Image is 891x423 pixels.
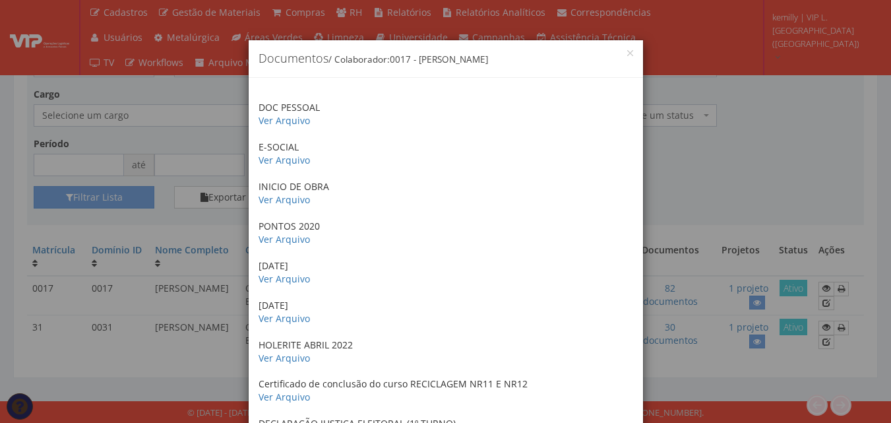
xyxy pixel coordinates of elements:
p: [DATE] [259,299,633,325]
a: Ver Arquivo [259,312,310,325]
span: 0017 - [PERSON_NAME] [390,53,488,65]
button: Close [627,50,633,56]
p: INICIO DE OBRA [259,180,633,207]
p: Certificado de conclusão do curso RECICLAGEM NR11 E NR12 [259,377,633,404]
a: Ver Arquivo [259,193,310,206]
h4: Documentos [259,50,633,67]
a: Ver Arquivo [259,352,310,364]
a: Ver Arquivo [259,114,310,127]
p: [DATE] [259,259,633,286]
p: PONTOS 2020 [259,220,633,246]
a: Ver Arquivo [259,233,310,245]
a: Ver Arquivo [259,273,310,285]
p: DOC PESSOAL [259,101,633,127]
small: / Colaborador: [328,53,488,65]
a: Ver Arquivo [259,391,310,403]
a: Ver Arquivo [259,154,310,166]
p: E-SOCIAL [259,141,633,167]
p: HOLERITE ABRIL 2022 [259,339,633,365]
